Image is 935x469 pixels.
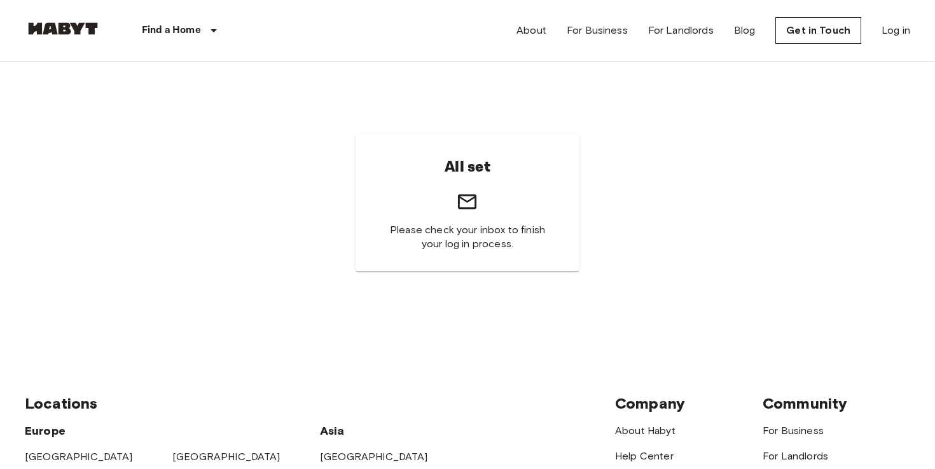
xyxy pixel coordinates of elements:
a: About [516,23,546,38]
a: For Business [763,425,824,437]
a: Get in Touch [775,17,861,44]
a: For Business [567,23,628,38]
h6: All set [445,154,490,180]
span: Please check your inbox to finish your log in process. [386,223,550,251]
a: Log in [882,23,910,38]
a: For Landlords [763,450,828,462]
a: [GEOGRAPHIC_DATA] [25,451,133,463]
span: Locations [25,394,97,412]
span: Asia [320,424,345,438]
a: For Landlords [648,23,714,38]
span: Europe [25,424,66,438]
a: Blog [734,23,756,38]
img: Habyt [25,22,101,35]
p: Find a Home [142,23,201,38]
span: Community [763,394,847,412]
span: Company [615,394,685,412]
a: Help Center [615,450,674,462]
a: [GEOGRAPHIC_DATA] [320,451,428,463]
a: About Habyt [615,425,675,437]
a: [GEOGRAPHIC_DATA] [172,451,280,463]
